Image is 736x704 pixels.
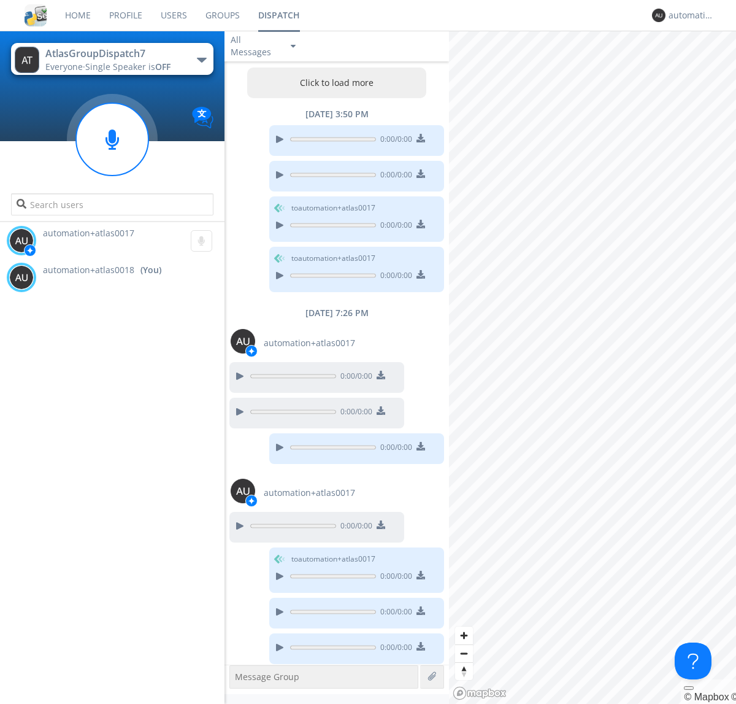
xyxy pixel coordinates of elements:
[9,228,34,253] img: 373638.png
[675,643,711,679] iframe: Toggle Customer Support
[416,220,425,228] img: download media button
[224,108,449,120] div: [DATE] 3:50 PM
[416,442,425,451] img: download media button
[336,520,372,534] span: 0:00 / 0:00
[25,4,47,26] img: cddb5a64eb264b2086981ab96f4c1ba7
[291,203,375,214] span: to automation+atlas0017
[455,644,473,662] button: Zoom out
[376,134,412,147] span: 0:00 / 0:00
[43,264,134,276] span: automation+atlas0018
[376,642,412,656] span: 0:00 / 0:00
[224,307,449,319] div: [DATE] 7:26 PM
[231,34,280,58] div: All Messages
[416,134,425,142] img: download media button
[15,47,39,73] img: 373638.png
[264,337,355,349] span: automation+atlas0017
[247,68,427,98] button: Click to load more
[231,479,255,503] img: 373638.png
[264,487,355,499] span: automation+atlas0017
[377,520,385,529] img: download media button
[45,47,183,61] div: AtlasGroupDispatch7
[336,371,372,384] span: 0:00 / 0:00
[684,686,694,690] button: Toggle attribution
[192,107,213,128] img: Translation enabled
[9,265,34,290] img: 373638.png
[455,627,473,644] button: Zoom in
[376,169,412,183] span: 0:00 / 0:00
[652,9,665,22] img: 373638.png
[11,43,213,75] button: AtlasGroupDispatch7Everyone·Single Speaker isOFF
[336,406,372,420] span: 0:00 / 0:00
[45,61,183,73] div: Everyone ·
[377,406,385,415] img: download media button
[85,61,171,72] span: Single Speaker is
[376,220,412,233] span: 0:00 / 0:00
[416,270,425,279] img: download media button
[291,45,296,48] img: caret-down-sm.svg
[416,169,425,178] img: download media button
[11,193,213,215] input: Search users
[291,253,375,264] span: to automation+atlas0017
[455,645,473,662] span: Zoom out
[377,371,385,379] img: download media button
[684,692,729,702] a: Mapbox
[416,606,425,615] img: download media button
[453,686,507,700] a: Mapbox logo
[155,61,171,72] span: OFF
[291,554,375,565] span: to automation+atlas0017
[376,606,412,620] span: 0:00 / 0:00
[231,329,255,354] img: 373638.png
[376,442,412,455] span: 0:00 / 0:00
[376,270,412,284] span: 0:00 / 0:00
[416,571,425,579] img: download media button
[43,227,134,239] span: automation+atlas0017
[140,264,161,276] div: (You)
[376,571,412,584] span: 0:00 / 0:00
[416,642,425,651] img: download media button
[669,9,715,21] div: automation+atlas0018
[455,662,473,680] button: Reset bearing to north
